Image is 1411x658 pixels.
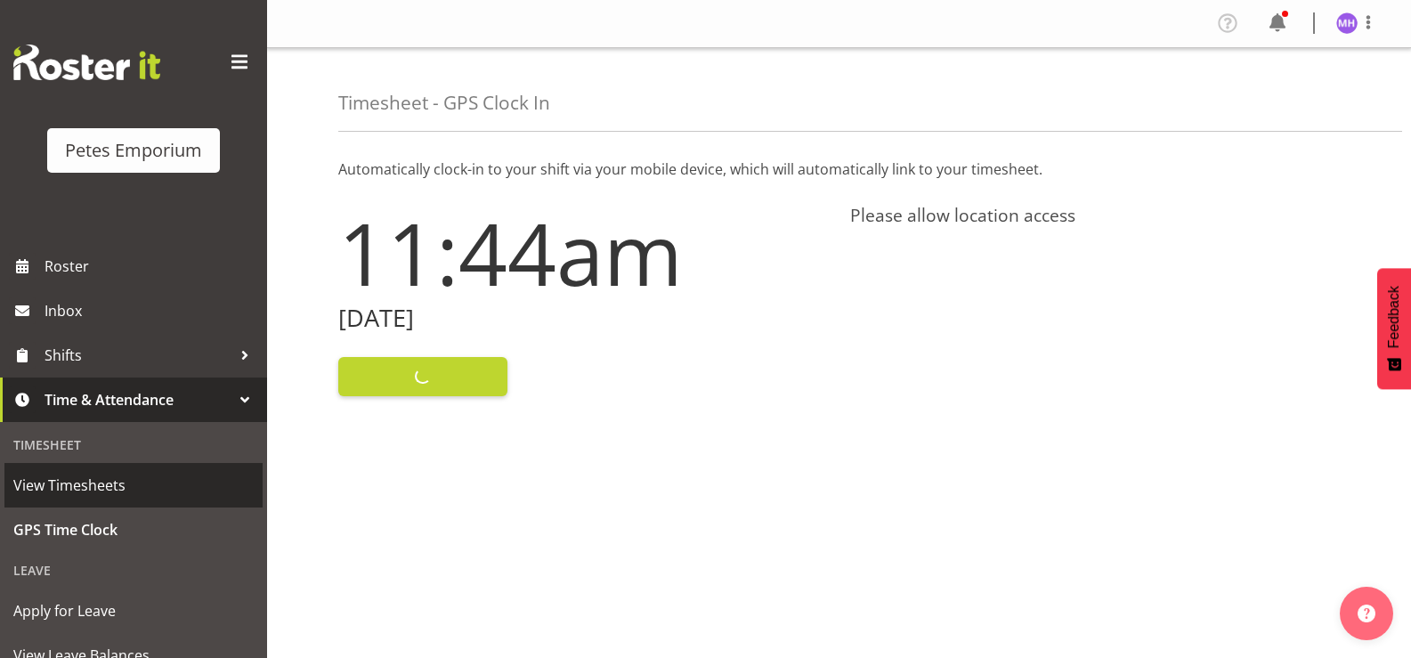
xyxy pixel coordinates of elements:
[4,508,263,552] a: GPS Time Clock
[1377,268,1411,389] button: Feedback - Show survey
[1358,605,1375,622] img: help-xxl-2.png
[45,386,231,413] span: Time & Attendance
[338,93,550,113] h4: Timesheet - GPS Clock In
[4,552,263,589] div: Leave
[13,597,254,624] span: Apply for Leave
[45,297,258,324] span: Inbox
[1336,12,1358,34] img: mackenzie-halford4471.jpg
[338,205,829,301] h1: 11:44am
[4,589,263,633] a: Apply for Leave
[65,137,202,164] div: Petes Emporium
[45,342,231,369] span: Shifts
[4,426,263,463] div: Timesheet
[13,45,160,80] img: Rosterit website logo
[4,463,263,508] a: View Timesheets
[338,158,1340,180] p: Automatically clock-in to your shift via your mobile device, which will automatically link to you...
[850,205,1341,226] h4: Please allow location access
[45,253,258,280] span: Roster
[1386,286,1402,348] span: Feedback
[13,472,254,499] span: View Timesheets
[338,305,829,332] h2: [DATE]
[13,516,254,543] span: GPS Time Clock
